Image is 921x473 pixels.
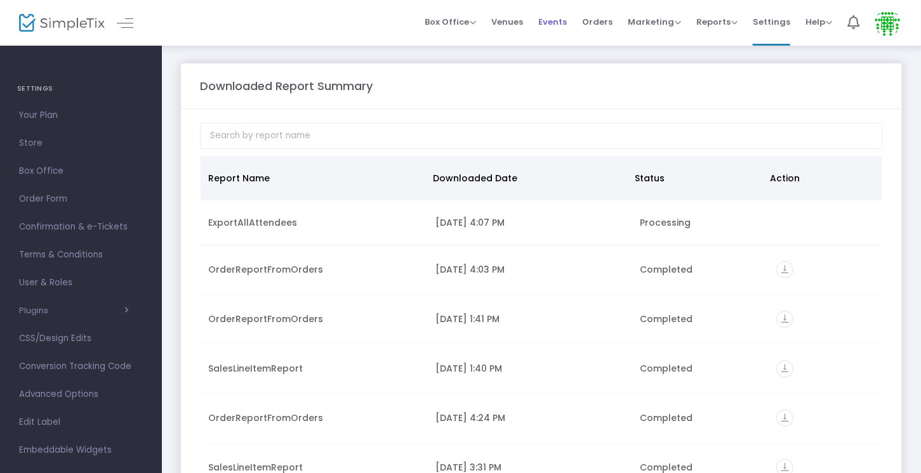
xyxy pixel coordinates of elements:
span: Reports [696,16,738,28]
span: Edit Label [19,414,143,431]
div: https://go.SimpleTix.com/fl3lk [776,261,875,278]
div: 3/21/2025 4:24 PM [435,411,625,424]
span: Help [805,16,832,28]
span: Embeddable Widgets [19,442,143,458]
div: OrderReportFromOrders [208,263,420,276]
i: vertical_align_bottom [776,360,793,377]
div: OrderReportFromOrders [208,313,420,325]
span: Your Plan [19,107,143,124]
div: SalesLineItemReport [208,362,420,375]
div: Completed [640,263,761,276]
span: Store [19,135,143,152]
a: vertical_align_bottom [776,265,793,278]
th: Status [628,156,762,200]
span: Orders [582,6,613,38]
span: Advanced Options [19,386,143,403]
div: https://go.SimpleTix.com/uqf97 [776,360,875,377]
i: vertical_align_bottom [776,311,793,328]
th: Downloaded Date [425,156,628,200]
a: vertical_align_bottom [776,413,793,426]
span: Box Office [19,163,143,179]
div: https://go.SimpleTix.com/2o5v2 [776,311,875,328]
th: Action [762,156,875,200]
a: vertical_align_bottom [776,364,793,377]
span: Confirmation & e-Tickets [19,219,143,235]
div: Completed [640,362,761,375]
a: vertical_align_bottom [776,314,793,327]
i: vertical_align_bottom [776,410,793,427]
span: Order Form [19,191,143,207]
span: Events [538,6,567,38]
h4: SETTINGS [17,76,145,101]
span: User & Roles [19,275,143,291]
div: Completed [640,411,761,424]
span: Settings [753,6,790,38]
span: CSS/Design Edits [19,330,143,347]
span: Marketing [628,16,681,28]
span: Terms & Conditions [19,247,143,263]
div: 8/21/2025 1:41 PM [435,313,625,325]
div: 9/16/2025 4:03 PM [435,263,625,276]
div: OrderReportFromOrders [208,411,420,424]
div: 8/21/2025 1:40 PM [435,362,625,375]
span: Venues [491,6,523,38]
i: vertical_align_bottom [776,261,793,278]
input: Search by report name [200,123,883,149]
button: Plugins [19,306,129,316]
th: Report Name [201,156,425,200]
div: Completed [640,313,761,325]
m-panel-title: Downloaded Report Summary [200,77,373,94]
div: 9/16/2025 4:07 PM [435,216,625,229]
span: Box Office [425,16,476,28]
span: Conversion Tracking Code [19,358,143,375]
div: ExportAllAttendees [208,216,420,229]
div: Processing [640,216,761,229]
div: https://go.SimpleTix.com/s9ddd [776,410,875,427]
